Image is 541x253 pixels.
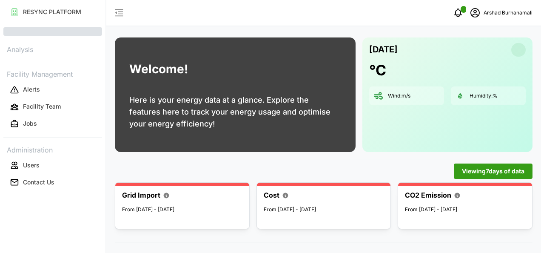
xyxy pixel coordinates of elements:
[264,190,279,201] p: Cost
[462,164,524,178] span: Viewing 7 days of data
[122,190,160,201] p: Grid Import
[3,116,102,132] button: Jobs
[3,82,102,98] button: Alerts
[3,174,102,191] a: Contact Us
[3,81,102,98] a: Alerts
[405,190,451,201] p: CO2 Emission
[470,92,498,100] p: Humidity: %
[3,98,102,115] a: Facility Team
[3,99,102,115] button: Facility Team
[23,161,40,170] p: Users
[264,206,384,214] p: From [DATE] - [DATE]
[122,206,242,214] p: From [DATE] - [DATE]
[3,158,102,173] button: Users
[450,4,467,21] button: notifications
[369,43,398,57] p: [DATE]
[484,9,532,17] p: Arshad Burhanamali
[454,164,532,179] button: Viewing7days of data
[23,102,61,111] p: Facility Team
[467,4,484,21] button: schedule
[23,85,40,94] p: Alerts
[3,67,102,80] p: Facility Management
[23,8,81,16] p: RESYNC PLATFORM
[388,92,410,100] p: Wind: m/s
[3,4,102,20] button: RESYNC PLATFORM
[23,119,37,128] p: Jobs
[3,115,102,132] a: Jobs
[3,143,102,155] p: Administration
[3,157,102,174] a: Users
[405,206,525,214] p: From [DATE] - [DATE]
[129,60,188,78] h1: Welcome!
[3,3,102,20] a: RESYNC PLATFORM
[23,178,54,187] p: Contact Us
[3,43,102,55] p: Analysis
[369,61,386,80] h1: °C
[3,175,102,190] button: Contact Us
[129,94,341,130] p: Here is your energy data at a glance. Explore the features here to track your energy usage and op...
